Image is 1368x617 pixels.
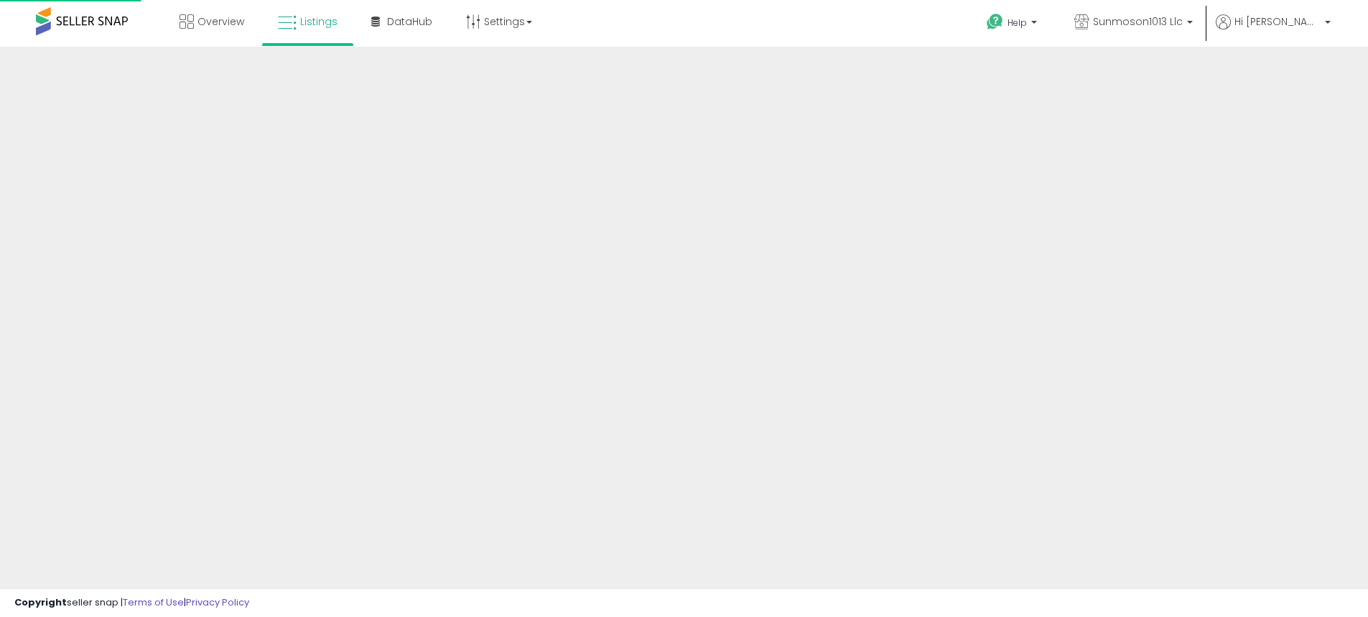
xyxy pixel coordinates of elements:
span: DataHub [387,14,432,29]
span: Overview [197,14,244,29]
span: Help [1008,17,1027,29]
a: Help [975,2,1051,47]
span: Hi [PERSON_NAME] [1234,14,1321,29]
i: Get Help [986,13,1004,31]
div: seller snap | | [14,596,249,610]
strong: Copyright [14,595,67,609]
span: Sunmoson1013 Llc [1093,14,1183,29]
a: Hi [PERSON_NAME] [1216,14,1331,47]
a: Privacy Policy [186,595,249,609]
span: Listings [300,14,338,29]
a: Terms of Use [123,595,184,609]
